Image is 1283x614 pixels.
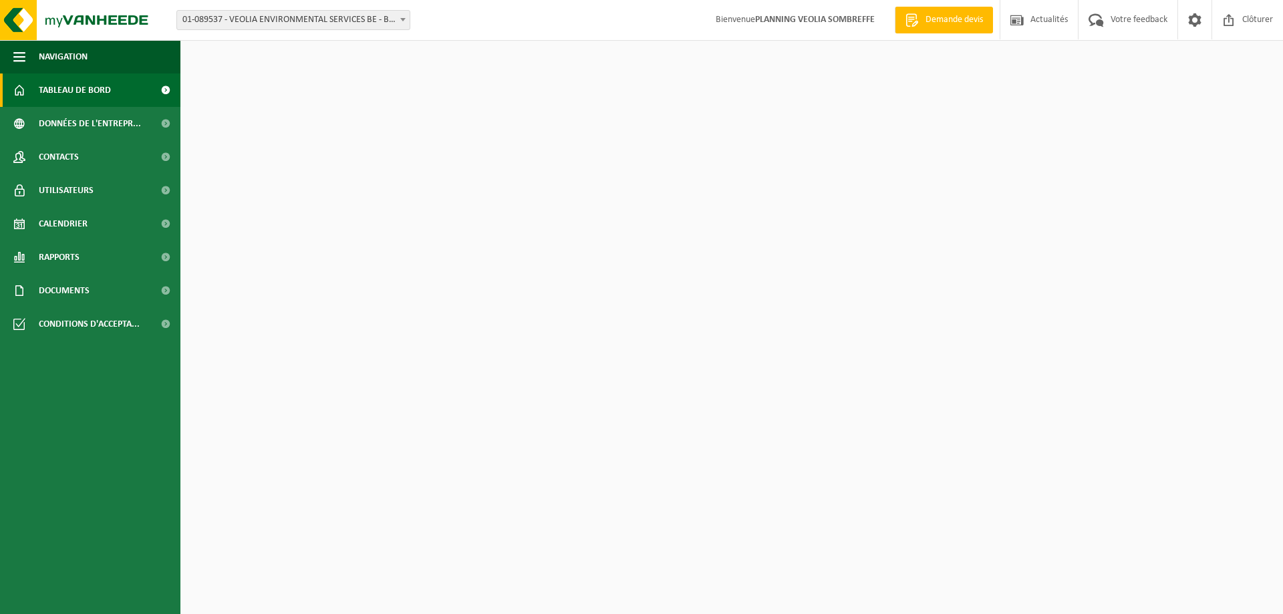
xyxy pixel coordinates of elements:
span: Utilisateurs [39,174,94,207]
span: Navigation [39,40,88,73]
span: Calendrier [39,207,88,241]
span: Contacts [39,140,79,174]
span: 01-089537 - VEOLIA ENVIRONMENTAL SERVICES BE - BEERSE [177,11,410,29]
span: Documents [39,274,90,307]
span: 01-089537 - VEOLIA ENVIRONMENTAL SERVICES BE - BEERSE [176,10,410,30]
strong: PLANNING VEOLIA SOMBREFFE [755,15,875,25]
a: Demande devis [895,7,993,33]
span: Conditions d'accepta... [39,307,140,341]
span: Données de l'entrepr... [39,107,141,140]
span: Demande devis [922,13,986,27]
span: Rapports [39,241,80,274]
span: Tableau de bord [39,73,111,107]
